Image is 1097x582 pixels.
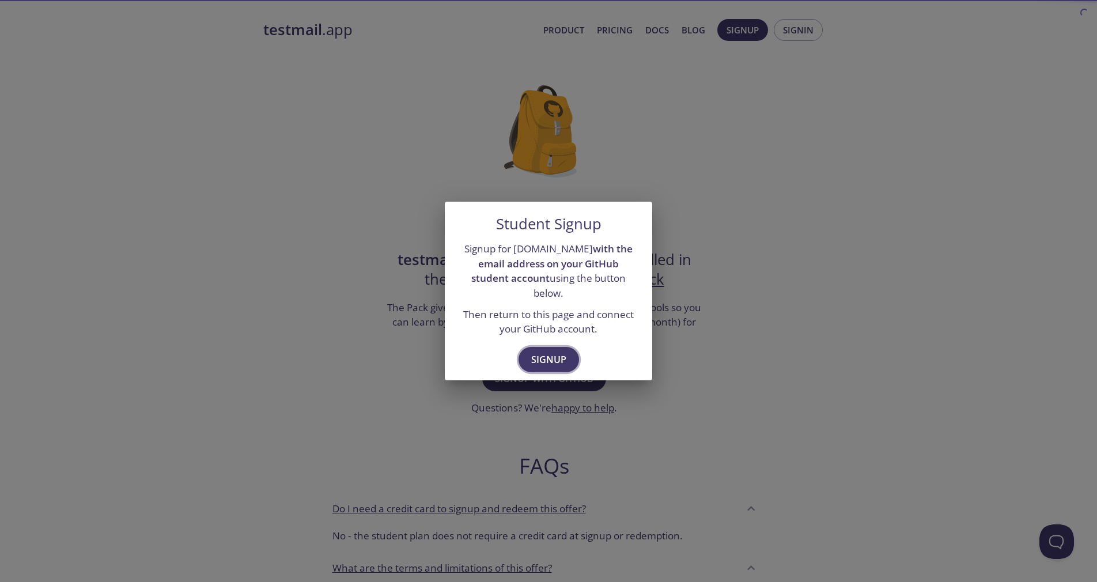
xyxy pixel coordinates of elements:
[519,347,579,372] button: Signup
[459,307,638,337] p: Then return to this page and connect your GitHub account.
[459,241,638,301] p: Signup for [DOMAIN_NAME] using the button below.
[531,352,566,368] span: Signup
[471,242,633,285] strong: with the email address on your GitHub student account
[496,216,602,233] h5: Student Signup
